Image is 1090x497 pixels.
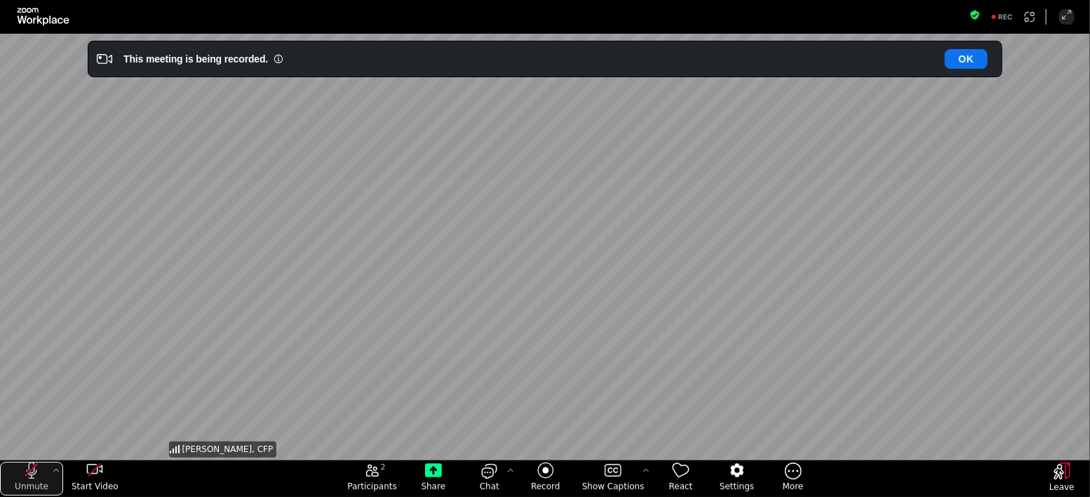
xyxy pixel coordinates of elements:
button: Share [405,462,462,496]
button: Record [518,462,574,496]
span: Leave [1049,482,1075,493]
span: Start Video [72,481,119,492]
button: More options for captions, menu button [639,462,653,480]
button: open the participants list pane,[2] particpants [339,462,405,496]
span: 2 [381,462,386,473]
i: Video Recording [97,51,112,67]
div: This meeting is being recorded. [123,52,268,66]
span: [PERSON_NAME], CFP [182,444,274,456]
button: OK [945,49,988,69]
button: open the chat panel [462,462,518,496]
span: Show Captions [582,481,645,492]
button: start my video [63,462,126,496]
div: Recording to cloud [985,9,1019,25]
span: React [669,481,693,492]
span: More [783,481,804,492]
button: More audio controls [49,462,63,480]
button: Apps Accessing Content in This Meeting [1022,9,1037,25]
span: Share [422,481,446,492]
span: Unmute [15,481,48,492]
button: Enter Full Screen [1059,9,1075,25]
span: Record [531,481,560,492]
span: Settings [720,481,754,492]
button: Meeting information [969,9,981,25]
button: Leave [1034,463,1090,496]
button: Settings [709,462,765,496]
span: Participants [347,481,397,492]
i: Information Small [274,54,283,64]
button: React [653,462,709,496]
button: Chat Settings [504,462,518,480]
button: More meeting control [765,462,821,496]
span: Chat [480,481,499,492]
button: Show Captions [574,462,653,496]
